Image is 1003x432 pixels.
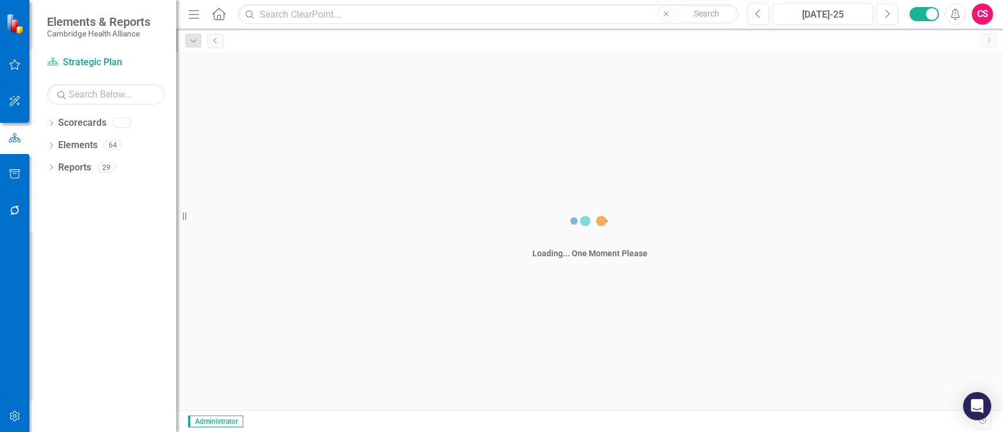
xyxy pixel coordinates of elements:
[103,140,122,150] div: 64
[963,392,991,420] div: Open Intercom Messenger
[972,4,993,25] button: CS
[47,29,150,38] small: Cambridge Health Alliance
[773,4,873,25] button: [DATE]-25
[677,6,736,22] button: Search
[238,4,739,25] input: Search ClearPoint...
[532,247,648,259] div: Loading... One Moment Please
[777,8,869,22] div: [DATE]-25
[58,116,106,130] a: Scorecards
[6,14,26,34] img: ClearPoint Strategy
[58,139,98,152] a: Elements
[97,162,116,172] div: 29
[58,161,91,175] a: Reports
[47,15,150,29] span: Elements & Reports
[188,416,243,427] span: Administrator
[47,84,165,105] input: Search Below...
[47,56,165,69] a: Strategic Plan
[694,9,719,18] span: Search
